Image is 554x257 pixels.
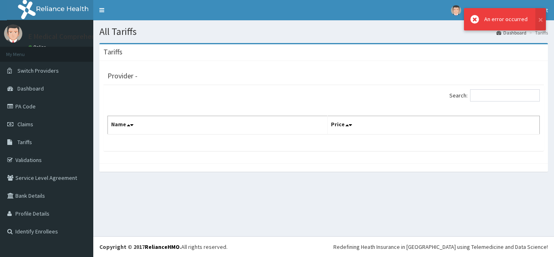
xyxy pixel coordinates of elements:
[28,33,134,40] p: E Medical Comprehensive Consult
[28,44,48,50] a: Online
[17,138,32,146] span: Tariffs
[451,5,461,15] img: User Image
[527,29,548,36] li: Tariffs
[496,29,526,36] a: Dashboard
[99,26,548,37] h1: All Tariffs
[466,6,548,14] span: E Medical Comprehensive Consult
[328,116,540,135] th: Price
[107,72,137,80] h3: Provider -
[4,24,22,43] img: User Image
[108,116,328,135] th: Name
[93,236,554,257] footer: All rights reserved.
[484,15,528,24] div: An error occurred
[99,243,181,251] strong: Copyright © 2017 .
[145,243,180,251] a: RelianceHMO
[17,85,44,92] span: Dashboard
[449,89,540,102] label: Search:
[103,48,122,56] h3: Tariffs
[17,121,33,128] span: Claims
[17,67,59,74] span: Switch Providers
[470,89,540,102] input: Search:
[333,243,548,251] div: Redefining Heath Insurance in [GEOGRAPHIC_DATA] using Telemedicine and Data Science!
